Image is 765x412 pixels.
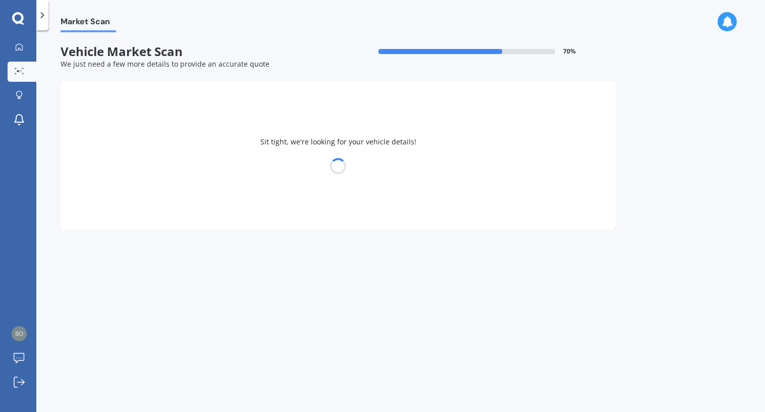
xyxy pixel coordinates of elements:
img: 7a2d51d98f1a3bc5ba996c47e15e90af [12,326,27,341]
div: Sit tight, we're looking for your vehicle details! [61,81,616,229]
span: Market Scan [61,17,116,30]
span: We just need a few more details to provide an accurate quote [61,59,269,69]
span: Vehicle Market Scan [61,44,338,59]
span: 70 % [563,48,576,55]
